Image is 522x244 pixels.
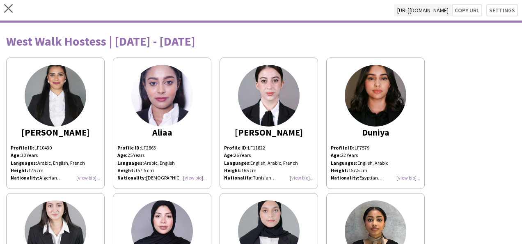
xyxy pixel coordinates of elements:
[224,160,250,166] span: :
[224,160,249,166] b: Languages
[11,152,21,158] strong: Age:
[224,174,314,182] p: Tunisian
[117,152,207,182] p: 25 Years Arabic, English 157.5 cm [DEMOGRAPHIC_DATA]
[331,175,359,181] strong: Nationality:
[11,129,100,136] div: [PERSON_NAME]
[224,167,241,173] span: :
[238,65,300,127] img: thumb-e3c10a19-f364-457c-bf96-69d5c6b3dafc.jpg
[25,65,86,127] img: thumb-fc3e0976-9115-4af5-98af-bfaaaaa2f1cd.jpg
[11,145,34,151] strong: Profile ID:
[234,152,251,158] span: 26 Years
[331,152,341,158] strong: Age:
[11,152,100,182] p: 30 Years Arabic, English, French 175 cm Algerian
[331,145,355,151] strong: Profile ID:
[224,144,314,159] p: LF11822
[331,152,420,182] p: 22 Years English, Arabic 157.5 cm Egyptian
[224,175,253,181] strong: Nationality:
[117,129,207,136] div: Aliaa
[331,144,420,152] p: LF7579
[117,175,146,181] strong: Nationality:
[6,35,516,47] div: West Walk Hostess | [DATE] - [DATE]
[224,145,248,151] strong: Profile ID:
[11,167,28,173] strong: Height:
[250,160,298,166] span: English, Arabic, French
[117,160,144,166] strong: Languages:
[11,144,100,152] p: LF10430
[224,152,233,158] b: Age
[11,175,39,181] strong: Nationality:
[331,167,348,173] strong: Height:
[224,152,234,158] span: :
[117,152,128,158] strong: Age:
[241,167,256,173] span: 165 cm
[131,65,193,127] img: thumb-165579915162b17d6f24db5.jpg
[224,129,314,136] div: [PERSON_NAME]
[331,129,420,136] div: Duniya
[394,4,452,16] span: [URL][DOMAIN_NAME]
[345,65,406,127] img: thumb-3f5721cb-bd9a-49c1-bd8d-44c4a3b8636f.jpg
[486,4,518,16] button: Settings
[11,160,37,166] strong: Languages:
[452,4,482,16] button: Copy url
[331,160,357,166] strong: Languages:
[117,145,141,151] strong: Profile ID:
[117,144,207,152] p: LF2863
[117,167,135,173] strong: Height:
[224,167,240,173] b: Height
